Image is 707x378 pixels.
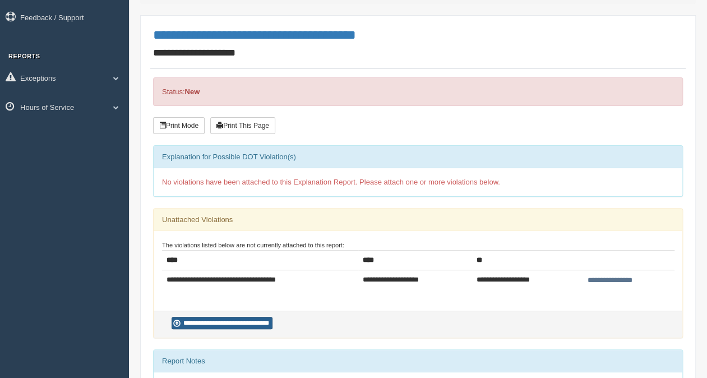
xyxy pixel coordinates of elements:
[154,209,682,231] div: Unattached Violations
[153,117,205,134] button: Print Mode
[162,242,344,248] small: The violations listed below are not currently attached to this report:
[154,146,682,168] div: Explanation for Possible DOT Violation(s)
[154,350,682,372] div: Report Notes
[153,77,683,106] div: Status:
[184,87,200,96] strong: New
[162,178,500,186] span: No violations have been attached to this Explanation Report. Please attach one or more violations...
[210,117,275,134] button: Print This Page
